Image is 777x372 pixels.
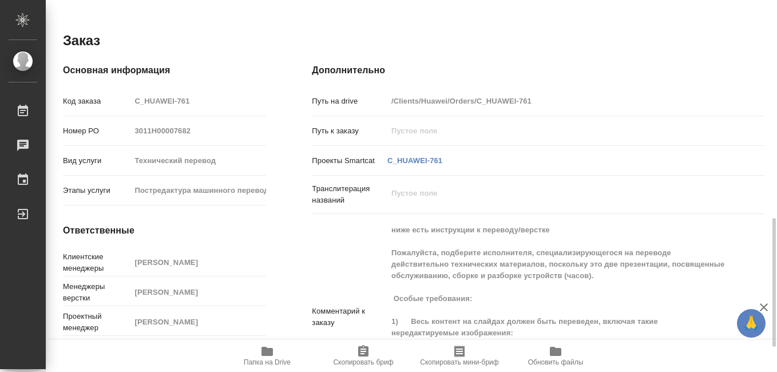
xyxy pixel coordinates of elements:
[312,183,387,206] p: Транслитерация названий
[63,96,130,107] p: Код заказа
[63,125,130,137] p: Номер РО
[737,309,766,338] button: 🙏
[244,358,291,366] span: Папка на Drive
[387,156,442,165] a: C_HUAWEI-761
[63,311,130,334] p: Проектный менеджер
[130,254,266,271] input: Пустое поле
[130,152,266,169] input: Пустое поле
[387,122,727,139] input: Пустое поле
[312,155,387,167] p: Проекты Smartcat
[63,155,130,167] p: Вид услуги
[312,125,387,137] p: Путь к заказу
[63,251,130,274] p: Клиентские менеджеры
[63,31,100,50] h2: Заказ
[315,340,411,372] button: Скопировать бриф
[312,96,387,107] p: Путь на drive
[63,64,266,77] h4: Основная информация
[387,93,727,109] input: Пустое поле
[333,358,393,366] span: Скопировать бриф
[508,340,604,372] button: Обновить файлы
[130,182,266,199] input: Пустое поле
[312,306,387,329] p: Комментарий к заказу
[63,281,130,304] p: Менеджеры верстки
[219,340,315,372] button: Папка на Drive
[130,314,266,330] input: Пустое поле
[130,93,266,109] input: Пустое поле
[63,224,266,238] h4: Ответственные
[130,122,266,139] input: Пустое поле
[312,64,764,77] h4: Дополнительно
[420,358,498,366] span: Скопировать мини-бриф
[411,340,508,372] button: Скопировать мини-бриф
[528,358,584,366] span: Обновить файлы
[130,284,266,300] input: Пустое поле
[63,185,130,196] p: Этапы услуги
[742,311,761,335] span: 🙏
